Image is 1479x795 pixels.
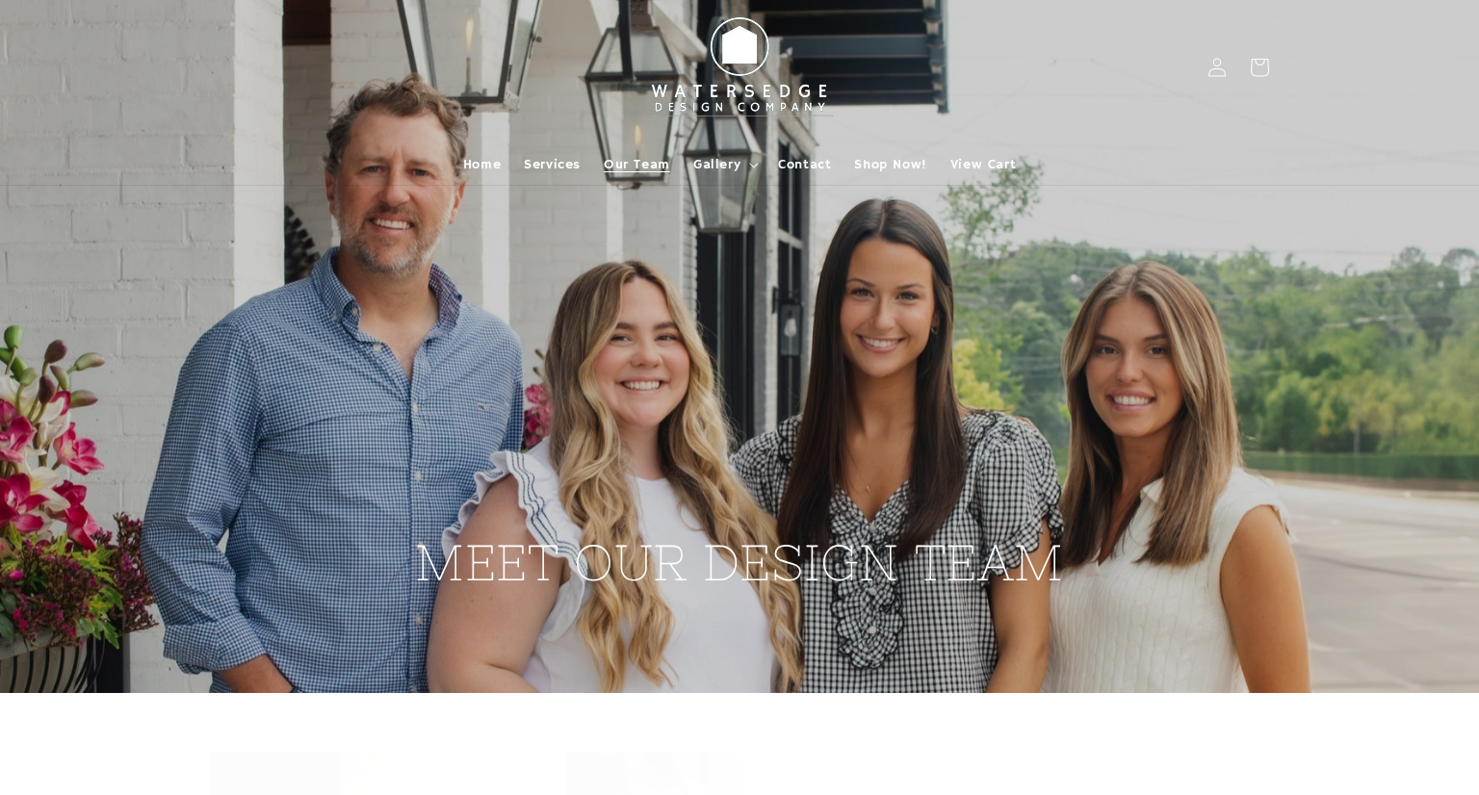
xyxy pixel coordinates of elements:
[766,144,843,185] a: Contact
[452,144,512,185] a: Home
[682,144,766,185] summary: Gallery
[415,97,1064,596] h2: MEET OUR DESIGN TEAM
[512,144,592,185] a: Services
[778,156,831,173] span: Contact
[634,8,845,127] img: Watersedge Design Co
[592,144,682,185] a: Our Team
[854,156,926,173] span: Shop Now!
[693,156,740,173] span: Gallery
[604,156,670,173] span: Our Team
[463,156,501,173] span: Home
[843,144,938,185] a: Shop Now!
[939,144,1027,185] a: View Cart
[524,156,581,173] span: Services
[950,156,1016,173] span: View Cart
